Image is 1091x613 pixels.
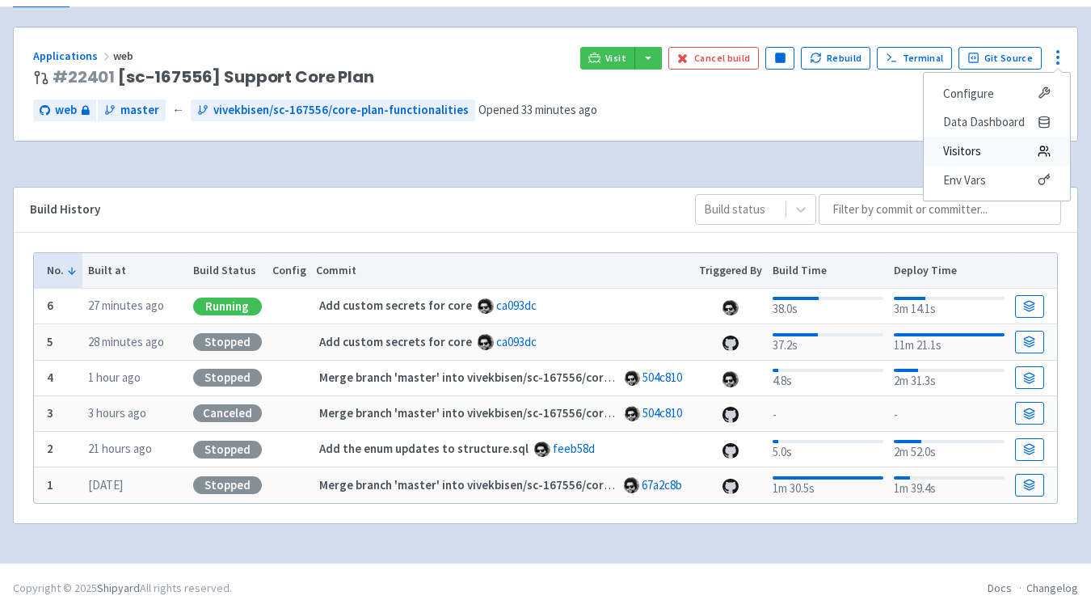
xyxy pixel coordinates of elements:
[172,101,184,120] span: ←
[47,441,53,456] b: 2
[1026,581,1078,595] a: Changelog
[193,369,262,387] div: Stopped
[88,298,164,313] time: 27 minutes ago
[319,477,722,493] strong: Merge branch 'master' into vivekbisen/sc-167556/core-plan-functionalities
[88,477,123,493] time: [DATE]
[819,194,1061,225] input: Filter by commit or committer...
[97,581,140,595] a: Shipyard
[1015,474,1044,497] a: Build Details
[213,101,469,120] span: vivekbisen/sc-167556/core-plan-functionalities
[193,404,262,422] div: Canceled
[773,294,883,319] div: 38.0s
[767,253,888,289] th: Build Time
[191,99,475,121] a: vivekbisen/sc-167556/core-plan-functionalities
[943,82,994,105] span: Configure
[801,47,870,70] button: Rebuild
[888,253,1009,289] th: Deploy Time
[47,298,53,313] b: 6
[267,253,311,289] th: Config
[1015,331,1044,353] a: Build Details
[193,333,262,351] div: Stopped
[553,441,595,456] a: feeb58d
[580,47,635,70] a: Visit
[496,298,537,313] a: ca093dc
[773,437,883,462] div: 5.0s
[988,581,1012,595] a: Docs
[894,437,1005,462] div: 2m 52.0s
[193,298,262,315] div: Running
[47,405,53,421] b: 3
[193,441,262,459] div: Stopped
[894,473,1005,498] div: 1m 39.4s
[605,52,626,65] span: Visit
[88,405,146,421] time: 3 hours ago
[88,441,152,456] time: 21 hours ago
[943,140,981,163] span: Visitors
[642,405,682,421] a: 504c810
[47,262,78,279] button: No.
[958,47,1042,70] a: Git Source
[521,102,597,117] time: 33 minutes ago
[319,298,472,313] strong: Add custom secrets for core
[319,405,722,421] strong: Merge branch 'master' into vivekbisen/sc-167556/core-plan-functionalities
[1015,402,1044,425] a: Build Details
[88,370,141,385] time: 1 hour ago
[30,201,669,219] div: Build History
[319,370,722,385] strong: Merge branch 'master' into vivekbisen/sc-167556/core-plan-functionalities
[694,253,768,289] th: Triggered By
[773,330,883,355] div: 37.2s
[773,473,883,498] div: 1m 30.5s
[943,111,1025,133] span: Data Dashboard
[47,477,53,493] b: 1
[642,477,682,493] a: 67a2c8b
[496,334,537,349] a: ca093dc
[894,294,1005,319] div: 3m 14.1s
[668,47,760,70] button: Cancel build
[47,370,53,385] b: 4
[98,99,166,121] a: master
[47,334,53,349] b: 5
[1015,438,1044,461] a: Build Details
[82,253,187,289] th: Built at
[13,580,232,597] div: Copyright © 2025 All rights reserved.
[943,169,986,192] span: Env Vars
[924,137,1070,166] a: Visitors
[773,403,883,425] div: -
[894,330,1005,355] div: 11m 21.1s
[478,102,597,117] span: Opened
[193,476,262,494] div: Stopped
[894,366,1005,391] div: 2m 31.3s
[88,334,164,349] time: 28 minutes ago
[1015,366,1044,389] a: Build Details
[894,403,1005,425] div: -
[53,68,374,87] span: [sc-167556] Support Core Plan
[55,101,77,120] span: web
[33,99,96,121] a: web
[319,334,472,349] strong: Add custom secrets for core
[765,47,794,70] button: Pause
[311,253,694,289] th: Commit
[319,441,529,456] strong: Add the enum updates to structure.sql
[33,49,113,63] a: Applications
[924,108,1070,137] a: Data Dashboard
[924,79,1070,108] a: Configure
[187,253,267,289] th: Build Status
[120,101,159,120] span: master
[1015,295,1044,318] a: Build Details
[113,49,136,63] span: web
[53,66,115,88] a: #22401
[773,366,883,391] div: 4.8s
[642,370,682,385] a: 504c810
[877,47,952,70] a: Terminal
[924,166,1070,195] a: Env Vars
